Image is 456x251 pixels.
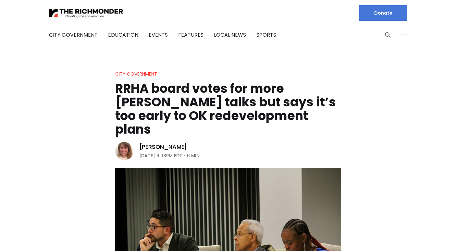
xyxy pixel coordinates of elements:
a: Local News [214,31,246,39]
a: Education [108,31,138,39]
a: Features [178,31,203,39]
a: City Government [115,71,157,77]
a: [PERSON_NAME] [139,143,187,151]
img: The Richmonder [49,7,124,19]
a: Events [149,31,168,39]
h1: RRHA board votes for more [PERSON_NAME] talks but says it’s too early to OK redevelopment plans [115,82,341,136]
a: Donate [359,5,407,21]
img: Sarah Vogelsong [115,142,133,160]
time: [DATE] 9:08PM EDT [139,152,182,160]
a: City Government [49,31,98,39]
a: Sports [256,31,276,39]
button: Search this site [383,30,393,40]
span: 6 min [187,152,200,160]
